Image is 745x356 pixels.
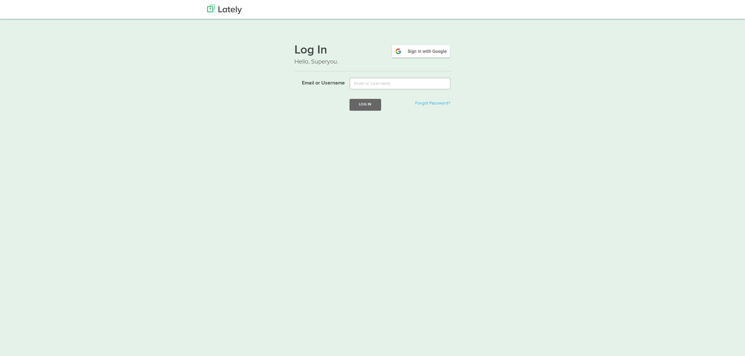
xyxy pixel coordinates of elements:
[290,78,345,87] label: Email or Username
[350,99,381,110] button: Log In
[350,78,451,89] input: Email or Username
[207,5,242,14] img: Lately
[415,101,450,105] a: Forgot Password?
[391,44,451,58] img: google-signin.png
[294,44,451,57] h1: Log In
[294,57,451,66] p: Hello, Superyou.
